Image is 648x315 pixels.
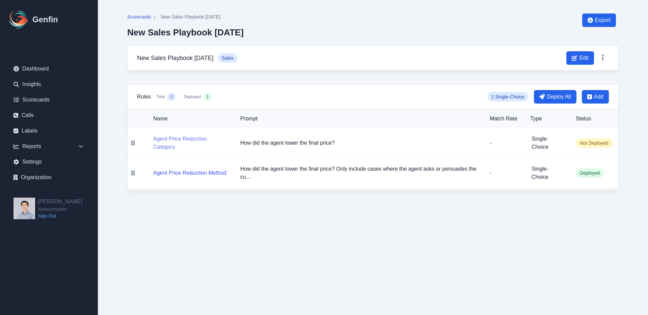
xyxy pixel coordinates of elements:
[153,135,230,151] button: Agent Price Reduction Category
[153,169,226,177] button: Agent Price Reduction Method
[137,53,214,63] h3: New Sales Playbook [DATE]
[532,135,565,151] h5: Single-Choice
[38,198,82,206] h2: [PERSON_NAME]
[8,9,30,30] img: Logo
[532,165,565,181] h5: Single-Choice
[240,165,479,181] p: How did the agent lower the final price? Only include cases where the agent asks or persuades the...
[218,53,238,63] span: Sales
[8,124,90,138] a: Labels
[594,93,603,101] span: Add
[32,14,58,25] h1: Genfin
[8,78,90,91] a: Insights
[235,109,484,128] th: Prompt
[240,139,479,147] p: How did the agent lower the final price?
[154,14,155,22] span: /
[184,94,201,99] span: Deployed
[566,51,594,65] button: Edit
[156,94,165,99] span: Total
[8,140,90,153] div: Reports
[153,144,230,150] a: Agent Price Reduction Category
[570,109,618,128] th: Status
[8,62,90,76] a: Dashboard
[207,94,209,99] span: 1
[137,93,151,101] h3: Rules
[487,92,529,102] span: 2 Single-Choice
[576,138,613,148] span: Not Deployed
[13,198,35,219] img: Jeffrey Pang
[127,27,244,37] h2: New Sales Playbook [DATE]
[582,13,616,27] button: Export
[484,109,525,128] th: Match Rate
[490,139,519,147] p: -
[547,93,571,101] span: Deploy All
[153,170,226,176] a: Agent Price Reduction Method
[490,169,519,177] p: -
[534,90,576,104] button: Deploy All
[8,109,90,122] a: Calls
[8,155,90,169] a: Settings
[127,13,151,22] a: Scorecards
[595,16,611,24] span: Export
[579,54,589,62] span: Edit
[38,206,82,212] span: Autocomplete
[576,168,604,178] span: Deployed
[8,93,90,107] a: Scorecards
[170,94,173,99] span: 2
[127,13,151,20] span: Scorecards
[525,109,570,128] th: Type
[138,109,235,128] th: Name
[8,171,90,184] a: Organization
[161,13,220,20] span: New Sales Playbook [DATE]
[582,90,609,104] button: Add
[38,212,82,219] a: Sign Out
